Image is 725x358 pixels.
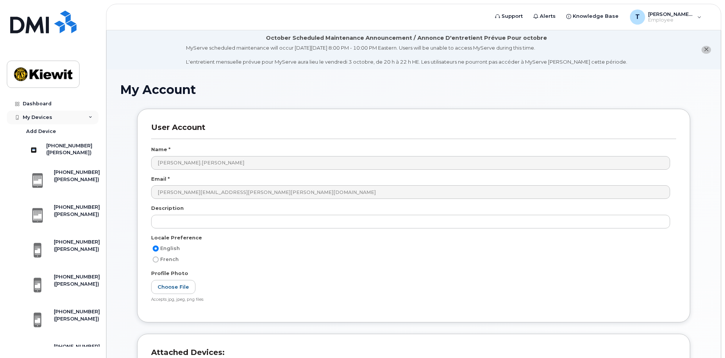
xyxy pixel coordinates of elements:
label: Description [151,205,184,212]
div: October Scheduled Maintenance Announcement / Annonce D'entretient Prévue Pour octobre [266,34,547,42]
label: Name * [151,146,170,153]
div: MyServe scheduled maintenance will occur [DATE][DATE] 8:00 PM - 10:00 PM Eastern. Users will be u... [186,44,627,66]
input: French [153,256,159,263]
span: French [160,256,179,262]
h3: User Account [151,123,676,139]
label: Email * [151,175,170,183]
h1: My Account [120,83,707,96]
label: Locale Preference [151,234,202,241]
label: Choose File [151,280,195,294]
label: Profile Photo [151,270,188,277]
input: English [153,245,159,252]
button: close notification [702,46,711,54]
span: English [160,245,180,251]
div: Accepts jpg, jpeg, png files [151,297,670,303]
